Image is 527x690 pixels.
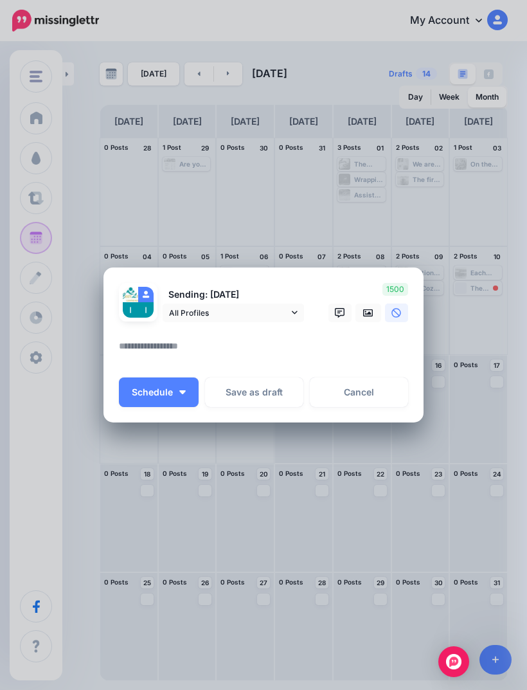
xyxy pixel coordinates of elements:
img: AATXAJwXBereLsZzQQyevehie2bHBJGNg0dJVBSCQ2x9s96-c-63355.png [123,302,138,318]
button: Schedule [119,377,199,407]
img: user_default_image.png [138,287,154,302]
img: AATXAJwXBereLsZzQQyevehie2bHBJGNg0dJVBSCQ2x9s96-c-63355.png [138,302,154,318]
div: Open Intercom Messenger [438,646,469,677]
img: arrow-down-white.png [179,390,186,394]
img: 128024324_105427171412829_2479315512812947979_n-bsa110760.jpg [123,287,138,302]
span: 1500 [382,283,408,296]
a: Cancel [310,377,408,407]
span: Schedule [132,388,173,397]
p: Sending: [DATE] [163,287,304,302]
a: All Profiles [163,304,304,322]
span: All Profiles [169,306,289,320]
button: Save as draft [205,377,303,407]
